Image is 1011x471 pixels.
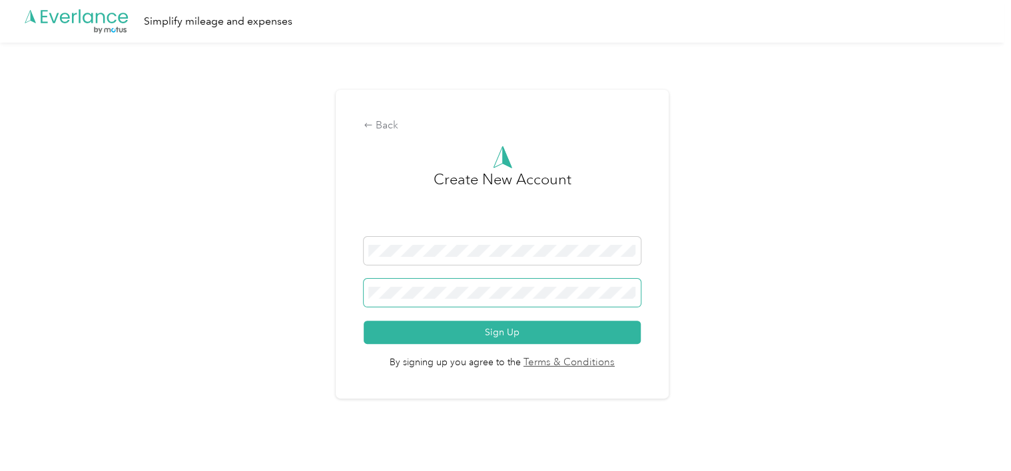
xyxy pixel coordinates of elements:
[364,321,640,344] button: Sign Up
[364,344,640,371] span: By signing up you agree to the
[144,13,292,30] div: Simplify mileage and expenses
[434,168,571,237] h3: Create New Account
[521,355,615,371] a: Terms & Conditions
[364,118,640,134] div: Back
